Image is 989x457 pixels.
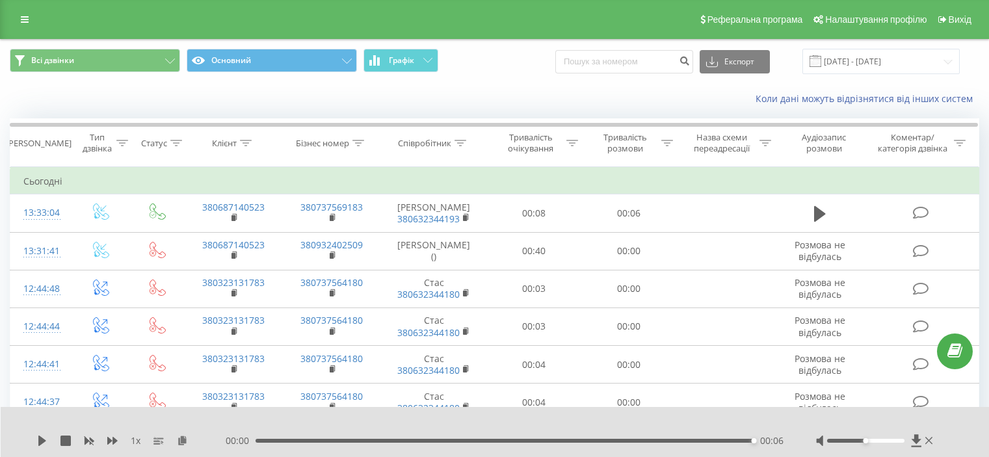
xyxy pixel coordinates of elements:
[202,314,265,326] a: 380323131783
[23,352,58,377] div: 12:44:41
[202,352,265,365] a: 380323131783
[487,346,581,384] td: 00:04
[381,232,487,270] td: [PERSON_NAME] ()
[795,352,845,376] span: Розмова не відбулась
[10,168,979,194] td: Сьогодні
[581,307,676,345] td: 00:00
[202,201,265,213] a: 380687140523
[581,194,676,232] td: 00:06
[300,276,363,289] a: 380737564180
[381,270,487,307] td: Стас
[487,270,581,307] td: 00:03
[688,132,756,154] div: Назва схеми переадресації
[397,288,460,300] a: 380632344180
[381,194,487,232] td: [PERSON_NAME]
[707,14,803,25] span: Реферальна програма
[825,14,927,25] span: Налаштування профілю
[398,138,451,149] div: Співробітник
[300,352,363,365] a: 380737564180
[141,138,167,149] div: Статус
[381,346,487,384] td: Стас
[226,434,256,447] span: 00:00
[487,194,581,232] td: 00:08
[397,213,460,225] a: 380632344193
[23,389,58,415] div: 12:44:37
[10,49,180,72] button: Всі дзвінки
[23,200,58,226] div: 13:33:04
[487,307,581,345] td: 00:03
[795,390,845,414] span: Розмова не відбулась
[863,438,868,443] div: Accessibility label
[581,384,676,421] td: 00:00
[131,434,140,447] span: 1 x
[300,201,363,213] a: 380737569183
[31,55,74,66] span: Всі дзвінки
[296,138,349,149] div: Бізнес номер
[6,138,72,149] div: [PERSON_NAME]
[949,14,971,25] span: Вихід
[795,276,845,300] span: Розмова не відбулась
[487,384,581,421] td: 00:04
[752,438,757,443] div: Accessibility label
[397,402,460,414] a: 380632344180
[23,239,58,264] div: 13:31:41
[23,314,58,339] div: 12:44:44
[300,314,363,326] a: 380737564180
[875,132,951,154] div: Коментар/категорія дзвінка
[82,132,112,154] div: Тип дзвінка
[397,364,460,376] a: 380632344180
[23,276,58,302] div: 12:44:48
[945,384,976,415] iframe: Intercom live chat
[202,390,265,402] a: 380323131783
[581,270,676,307] td: 00:00
[593,132,658,154] div: Тривалість розмови
[202,239,265,251] a: 380687140523
[795,239,845,263] span: Розмова не відбулась
[363,49,438,72] button: Графік
[381,384,487,421] td: Стас
[581,346,676,384] td: 00:00
[300,390,363,402] a: 380737564180
[760,434,784,447] span: 00:06
[389,56,414,65] span: Графік
[786,132,862,154] div: Аудіозапис розмови
[581,232,676,270] td: 00:00
[202,276,265,289] a: 380323131783
[212,138,237,149] div: Клієнт
[300,239,363,251] a: 380932402509
[555,50,693,73] input: Пошук за номером
[499,132,564,154] div: Тривалість очікування
[700,50,770,73] button: Експорт
[397,326,460,339] a: 380632344180
[187,49,357,72] button: Основний
[487,232,581,270] td: 00:40
[381,307,487,345] td: Стас
[756,92,979,105] a: Коли дані можуть відрізнятися вiд інших систем
[795,314,845,338] span: Розмова не відбулась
